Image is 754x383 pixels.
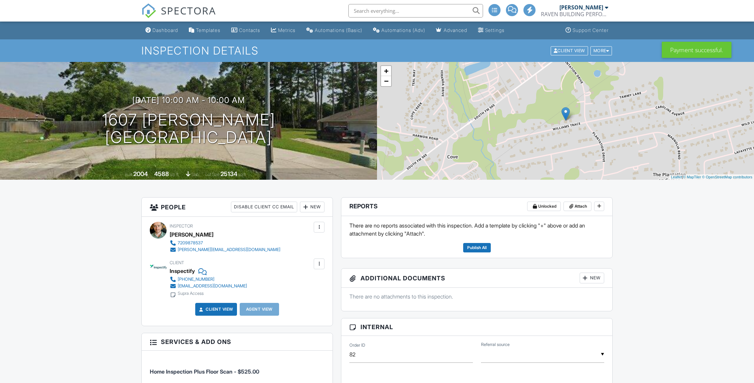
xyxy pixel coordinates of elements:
div: 25134 [220,170,237,177]
div: Metrics [278,27,296,33]
span: SPECTORA [161,3,216,18]
div: New [300,202,324,212]
div: Automations (Basic) [315,27,362,33]
a: Advanced [433,24,470,37]
a: SPECTORA [141,9,216,23]
div: Dashboard [152,27,178,33]
h3: Internal [341,318,612,336]
div: Client View [551,46,588,55]
a: Zoom in [381,66,391,76]
span: Built [125,172,132,177]
span: sq. ft. [170,172,179,177]
a: Contacts [229,24,263,37]
div: RAVEN BUILDING PERFORMANCE, LLC [541,11,608,18]
div: 4588 [154,170,169,177]
a: Client View [550,48,590,53]
a: [PERSON_NAME][EMAIL_ADDRESS][DOMAIN_NAME] [170,246,280,253]
div: 2004 [133,170,148,177]
img: The Best Home Inspection Software - Spectora [141,3,156,18]
h3: [DATE] 10:00 am - 10:00 am [132,96,245,105]
div: [EMAIL_ADDRESS][DOMAIN_NAME] [178,283,247,289]
span: slab [192,172,199,177]
div: Disable Client CC Email [231,202,297,212]
input: Search everything... [348,4,483,18]
div: | [669,174,754,180]
div: Settings [485,27,505,33]
div: 7209878537 [178,240,203,246]
a: Templates [186,24,223,37]
div: Inspectify [170,266,195,276]
div: [PHONE_NUMBER] [178,277,214,282]
a: Leaflet [671,175,682,179]
a: [PHONE_NUMBER] [170,276,247,283]
li: Manual fee: Home Inspection Plus Floor Scan [150,356,324,381]
span: sq.ft. [238,172,247,177]
div: Support Center [573,27,609,33]
span: Lot Size [205,172,219,177]
div: Advanced [444,27,467,33]
h3: Additional Documents [341,269,612,288]
a: Zoom out [381,76,391,86]
label: Order ID [349,342,365,348]
label: Referral source [481,342,510,348]
div: Supra Access [178,291,204,296]
div: Automations (Adv) [381,27,425,33]
a: Metrics [268,24,298,37]
div: Contacts [239,27,260,33]
a: © OpenStreetMap contributors [702,175,752,179]
a: Dashboard [143,24,181,37]
a: [EMAIL_ADDRESS][DOMAIN_NAME] [170,283,247,289]
p: There are no attachments to this inspection. [349,293,604,300]
div: [PERSON_NAME] [170,230,213,240]
h1: 1607 [PERSON_NAME] [GEOGRAPHIC_DATA] [102,111,275,147]
h3: People [142,198,333,217]
a: Automations (Basic) [304,24,365,37]
a: © MapTiler [683,175,701,179]
span: Home Inspection Plus Floor Scan - $525.00 [150,368,259,375]
a: Client View [198,306,233,313]
a: Automations (Advanced) [370,24,428,37]
div: [PERSON_NAME][EMAIL_ADDRESS][DOMAIN_NAME] [178,247,280,252]
a: Support Center [563,24,611,37]
div: Payment successful. [662,42,731,58]
div: New [580,273,604,283]
a: 7209878537 [170,240,280,246]
h3: Services & Add ons [142,333,333,351]
div: More [590,46,612,55]
div: Templates [196,27,220,33]
h1: Inspection Details [141,45,613,57]
span: Inspector [170,223,193,229]
span: Client [170,260,184,265]
div: [PERSON_NAME] [559,4,603,11]
a: Settings [475,24,507,37]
